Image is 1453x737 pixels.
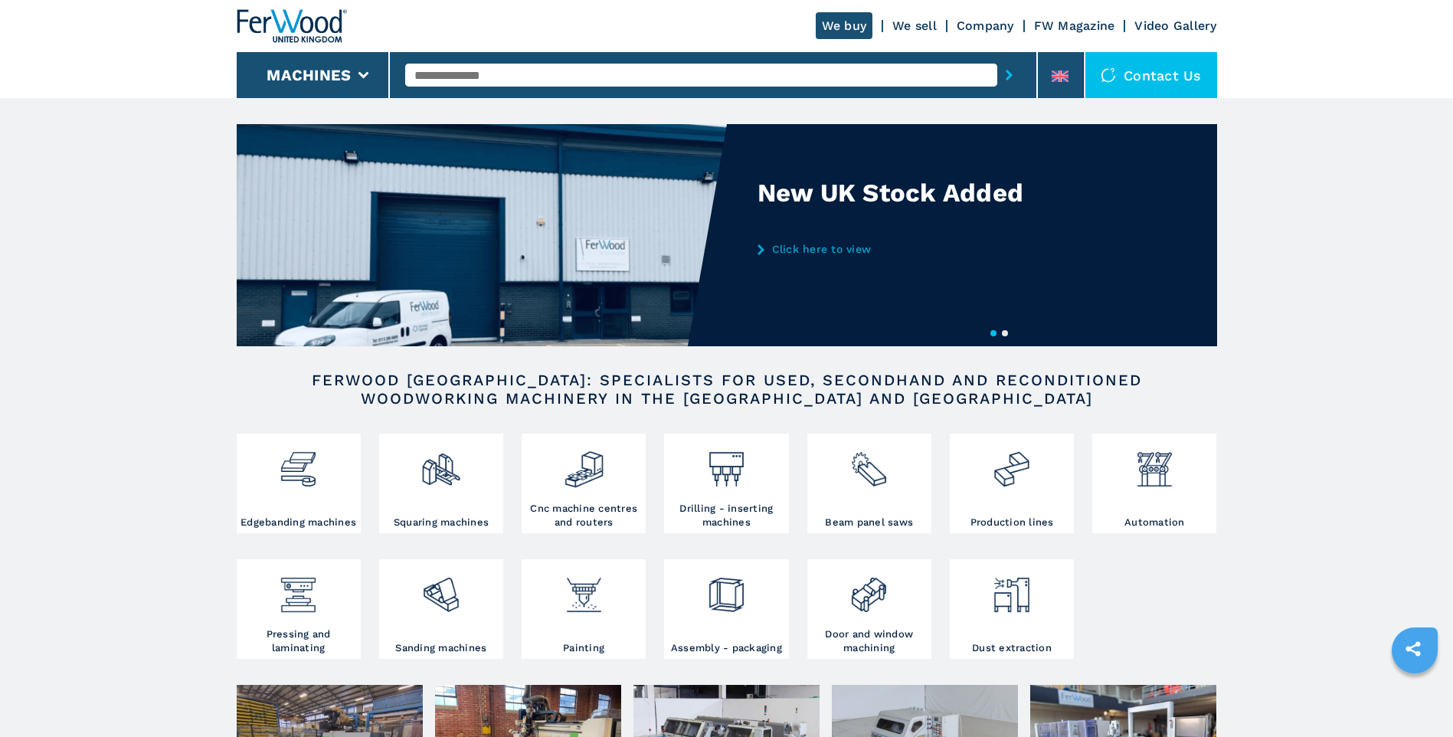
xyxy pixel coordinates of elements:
[241,516,356,529] h3: Edgebanding machines
[1134,437,1175,490] img: automazione.png
[563,641,604,655] h3: Painting
[237,559,361,659] a: Pressing and laminating
[825,516,913,529] h3: Beam panel saws
[849,437,889,490] img: sezionatrici_2.png
[950,434,1074,533] a: Production lines
[1124,516,1185,529] h3: Automation
[421,437,461,490] img: squadratrici_2.png
[278,563,319,615] img: pressa-strettoia.png
[1134,18,1216,33] a: Video Gallery
[892,18,937,33] a: We sell
[1092,434,1216,533] a: Automation
[849,563,889,615] img: lavorazione_porte_finestre_2.png
[237,434,361,533] a: Edgebanding machines
[991,563,1032,615] img: aspirazione_1.png
[816,12,873,39] a: We buy
[379,559,503,659] a: Sanding machines
[286,371,1168,408] h2: FERWOOD [GEOGRAPHIC_DATA]: SPECIALISTS FOR USED, SECONDHAND AND RECONDITIONED WOODWORKING MACHINE...
[379,434,503,533] a: Squaring machines
[522,434,646,533] a: Cnc machine centres and routers
[1002,330,1008,336] button: 2
[1101,67,1116,83] img: Contact us
[664,559,788,659] a: Assembly - packaging
[564,437,604,490] img: centro_di_lavoro_cnc_2.png
[237,124,727,346] img: New UK Stock Added
[267,66,351,84] button: Machines
[990,330,996,336] button: 1
[950,559,1074,659] a: Dust extraction
[1034,18,1115,33] a: FW Magazine
[991,437,1032,490] img: linee_di_produzione_2.png
[997,57,1021,93] button: submit-button
[394,516,489,529] h3: Squaring machines
[1085,52,1217,98] div: Contact us
[811,627,928,655] h3: Door and window machining
[706,437,747,490] img: foratrici_inseritrici_2.png
[972,641,1052,655] h3: Dust extraction
[522,559,646,659] a: Painting
[1388,668,1442,726] iframe: Chat
[564,563,604,615] img: verniciatura_1.png
[970,516,1054,529] h3: Production lines
[664,434,788,533] a: Drilling - inserting machines
[957,18,1014,33] a: Company
[758,243,1058,255] a: Click here to view
[421,563,461,615] img: levigatrici_2.png
[237,9,347,43] img: Ferwood
[241,627,357,655] h3: Pressing and laminating
[807,559,931,659] a: Door and window machining
[706,563,747,615] img: montaggio_imballaggio_2.png
[395,641,486,655] h3: Sanding machines
[1394,630,1432,668] a: sharethis
[671,641,782,655] h3: Assembly - packaging
[807,434,931,533] a: Beam panel saws
[525,502,642,529] h3: Cnc machine centres and routers
[668,502,784,529] h3: Drilling - inserting machines
[278,437,319,490] img: bordatrici_1.png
